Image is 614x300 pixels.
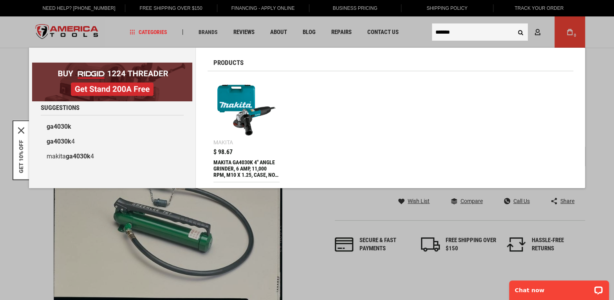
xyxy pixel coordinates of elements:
a: MAKITA GA4030K 4 Makita $ 98.67 MAKITA GA4030K 4" ANGLE GRINDER, 6 AMP, 11,000 RPM, M10 X 1.25, C... [213,77,280,182]
a: ga4030k [41,119,184,134]
span: Categories [130,29,167,35]
b: ga4030k [47,123,71,130]
div: Makita [213,140,233,145]
button: Search [513,25,528,40]
iframe: LiveChat chat widget [504,275,614,300]
span: $ 98.67 [213,149,233,155]
b: ga4030k [66,153,90,160]
img: MAKITA GA4030K 4 [217,81,276,139]
a: BOGO: Buy RIDGID® 1224 Threader, Get Stand 200A Free! [32,63,192,68]
button: Close [18,127,24,133]
a: ga4030k4 [41,134,184,149]
a: Categories [126,27,171,38]
button: GET 10% OFF [18,140,24,173]
a: makitaga4030k4 [41,149,184,164]
div: MAKITA GA4030K 4 [213,159,280,178]
span: Suggestions [41,104,79,111]
a: Brands [195,27,221,38]
b: ga4030k [47,138,71,145]
span: Brands [199,29,218,35]
img: BOGO: Buy RIDGID® 1224 Threader, Get Stand 200A Free! [32,63,192,101]
span: Products [213,59,244,66]
svg: close icon [18,127,24,133]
